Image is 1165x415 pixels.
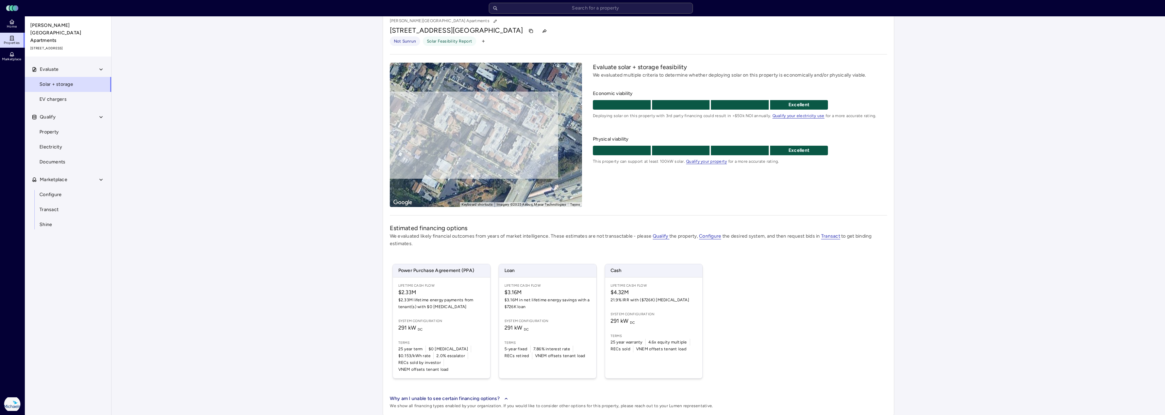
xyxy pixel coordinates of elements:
[593,135,887,143] span: Physical viability
[611,346,630,352] span: RECs sold
[489,3,693,14] input: Search for a property
[398,283,485,288] span: Lifetime Cash Flow
[630,320,635,325] sub: DC
[390,224,887,233] h2: Estimated financing options
[24,187,112,202] a: Configure
[25,62,112,77] button: Evaluate
[821,233,840,239] a: Transact
[418,327,423,332] sub: DC
[24,125,112,140] a: Property
[40,113,55,121] span: Qualify
[393,264,490,277] span: Power Purchase Agreement (PPA)
[535,352,585,359] span: VNEM offsets tenant load
[24,77,112,92] a: Solar + storage
[393,264,490,379] a: Power Purchase Agreement (PPA)Lifetime Cash Flow$2.33M$2.33M lifetime energy payments from tenant...
[40,66,59,73] span: Evaluate
[4,396,20,412] img: The Michaels Organization
[504,346,528,352] span: 5-year fixed
[40,176,67,183] span: Marketplace
[504,288,591,297] span: $3.16M
[504,283,591,288] span: Lifetime Cash Flow
[593,112,887,119] span: Deploying solar on this property with 3rd party financing could result in >$50k NOI annually. for...
[453,26,523,34] span: [GEOGRAPHIC_DATA]
[39,128,59,136] span: Property
[429,346,468,352] span: $0 [MEDICAL_DATA]
[593,63,887,71] h2: Evaluate solar + storage feasibility
[770,147,828,154] p: Excellent
[7,25,17,29] span: Home
[423,36,476,46] button: Solar Feasibility Report
[570,203,580,206] a: Terms (opens in new tab)
[686,159,727,164] a: Qualify your property
[398,366,449,373] span: VNEM offsets tenant load
[648,339,687,346] span: 4.6x equity multiple
[611,339,643,346] span: 25 year warranty
[39,206,59,213] span: Transact
[398,340,485,346] span: Terms
[390,402,713,409] span: We show all financing types enabled by your organization. If you would like to consider other opt...
[611,288,697,297] span: $4.32M
[30,22,106,44] span: [PERSON_NAME][GEOGRAPHIC_DATA] Apartments
[533,346,570,352] span: 7.86% interest rate
[653,233,669,239] a: Qualify
[39,221,52,228] span: Shine
[398,297,485,310] span: $2.33M lifetime energy payments from tenant(s) with $0 [MEDICAL_DATA]
[39,96,67,103] span: EV chargers
[524,327,529,332] sub: DC
[605,264,702,277] span: Cash
[398,324,423,331] span: 291 kW
[699,233,721,239] a: Configure
[39,81,73,88] span: Solar + storage
[593,71,887,79] p: We evaluated multiple criteria to determine whether deploying solar on this property is economica...
[390,233,887,248] p: We evaluated likely financial outcomes from years of market intelligence. These estimates are not...
[499,264,596,277] span: Loan
[390,36,420,46] button: Not Sunrun
[611,312,697,317] span: System configuration
[24,140,112,155] a: Electricity
[4,41,20,45] span: Properties
[593,158,887,165] span: This property can support at least 100kW solar. for a more accurate rating.
[436,352,465,359] span: 2.0% escalator
[398,359,441,366] span: RECs sold by investor
[504,297,591,310] span: $3.16M in net lifetime energy savings with a $726K loan
[636,346,686,352] span: VNEM offsets tenant load
[770,101,828,109] p: Excellent
[24,217,112,232] a: Shine
[504,340,591,346] span: Terms
[499,264,597,379] a: LoanLifetime Cash Flow$3.16M$3.16M in net lifetime energy savings with a $726K loanSystem configu...
[398,352,431,359] span: $0.153/kWh rate
[504,324,529,331] span: 291 kW
[605,264,703,379] a: CashLifetime Cash Flow$4.32M21.9% IRR with ($726K) [MEDICAL_DATA]System configuration291 kW DCTer...
[497,203,566,206] span: Imagery ©2025 Airbus, Maxar Technologies
[39,158,65,166] span: Documents
[24,202,112,217] a: Transact
[772,113,825,118] a: Qualify your electricity use
[24,92,112,107] a: EV chargers
[25,172,112,187] button: Marketplace
[611,283,697,288] span: Lifetime Cash Flow
[392,198,414,207] img: Google
[25,110,112,125] button: Qualify
[390,17,500,26] p: [PERSON_NAME][GEOGRAPHIC_DATA] Apartments
[593,90,887,97] span: Economic viability
[504,352,529,359] span: RECs retired
[398,346,423,352] span: 25 year term
[394,38,416,45] span: Not Sunrun
[390,395,713,402] button: Why am I unable to see certain financing options?
[39,191,62,198] span: Configure
[398,318,485,324] span: System configuration
[2,57,21,61] span: Marketplace
[427,38,472,45] span: Solar Feasibility Report
[390,26,453,34] span: [STREET_ADDRESS]
[504,318,591,324] span: System configuration
[39,143,62,151] span: Electricity
[30,46,106,51] span: [STREET_ADDRESS]
[398,288,485,297] span: $2.33M
[392,198,414,207] a: Open this area in Google Maps (opens a new window)
[611,333,697,339] span: Terms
